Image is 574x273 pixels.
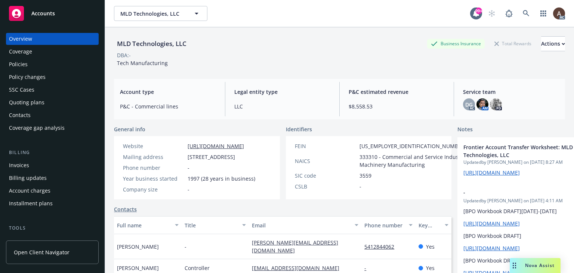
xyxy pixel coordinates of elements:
a: Invoices [6,159,99,171]
span: $8,558.53 [349,102,445,110]
span: [US_EMPLOYER_IDENTIFICATION_NUMBER] [359,142,466,150]
span: - [463,188,574,196]
div: SIC code [295,172,357,180]
span: - [185,243,186,251]
a: SSC Cases [6,84,99,96]
span: LLC [234,102,330,110]
span: Yes [426,264,435,272]
span: 3559 [359,172,371,180]
a: [PERSON_NAME][EMAIL_ADDRESS][DOMAIN_NAME] [252,239,338,254]
div: Key contact [419,221,440,229]
a: Search [519,6,534,21]
span: [PERSON_NAME] [117,264,159,272]
div: Contacts [9,109,31,121]
span: Yes [426,243,435,251]
div: Policies [9,58,28,70]
div: Business Insurance [427,39,485,48]
div: CSLB [295,182,357,190]
a: Installment plans [6,197,99,209]
a: Overview [6,33,99,45]
div: Email [252,221,350,229]
a: Report a Bug [502,6,516,21]
span: - [359,182,361,190]
span: Frontier Account Transfer Worksheet: MLD Technologies, LLC [463,143,574,159]
span: P&C estimated revenue [349,88,445,96]
a: Account charges [6,185,99,197]
div: Mailing address [123,153,185,161]
button: MLD Technologies, LLC [114,6,207,21]
button: Actions [541,36,565,51]
span: DG [465,101,473,108]
a: [URL][DOMAIN_NAME] [463,169,520,176]
div: Actions [541,37,565,51]
div: Tools [6,224,99,232]
div: Policy changes [9,71,46,83]
img: photo [490,98,502,110]
a: Billing updates [6,172,99,184]
div: Billing updates [9,172,47,184]
span: Account type [120,88,216,96]
span: Legal entity type [234,88,330,96]
span: - [188,185,189,193]
div: 99+ [475,7,482,14]
button: Phone number [361,216,415,234]
button: Title [182,216,249,234]
div: Title [185,221,238,229]
button: Key contact [416,216,451,234]
span: Open Client Navigator [14,248,70,256]
span: Controller [185,264,210,272]
a: [URL][DOMAIN_NAME] [463,245,520,252]
div: Year business started [123,175,185,182]
a: 5412844062 [364,243,400,250]
a: - [364,264,372,272]
div: Billing [6,149,99,156]
span: Identifiers [286,125,312,133]
span: Accounts [31,10,55,16]
button: Full name [114,216,182,234]
button: Email [249,216,361,234]
a: Accounts [6,3,99,24]
a: [EMAIL_ADDRESS][DOMAIN_NAME] [252,264,345,272]
div: Website [123,142,185,150]
div: NAICS [295,157,357,165]
a: [URL][DOMAIN_NAME] [463,220,520,227]
a: Start snowing [484,6,499,21]
a: Switch app [536,6,551,21]
div: DBA: - [117,51,131,59]
div: Total Rewards [491,39,535,48]
div: Quoting plans [9,96,44,108]
a: Policies [6,58,99,70]
span: MLD Technologies, LLC [120,10,185,18]
a: [URL][DOMAIN_NAME] [188,142,244,150]
div: Phone number [123,164,185,172]
a: Coverage [6,46,99,58]
a: Contacts [114,205,137,213]
span: [PERSON_NAME] [117,243,159,251]
img: photo [553,7,565,19]
div: Coverage gap analysis [9,122,65,134]
div: Overview [9,33,32,45]
span: 1997 (28 years in business) [188,175,255,182]
span: P&C - Commercial lines [120,102,216,110]
a: Quoting plans [6,96,99,108]
div: Coverage [9,46,32,58]
div: Phone number [364,221,404,229]
div: Account charges [9,185,50,197]
div: Drag to move [510,258,519,273]
a: Policy changes [6,71,99,83]
div: Full name [117,221,170,229]
a: Contacts [6,109,99,121]
div: SSC Cases [9,84,34,96]
span: - [188,164,189,172]
button: Nova Assist [510,258,561,273]
div: Invoices [9,159,29,171]
div: MLD Technologies, LLC [114,39,189,49]
span: General info [114,125,145,133]
span: [STREET_ADDRESS] [188,153,235,161]
span: 333310 - Commercial and Service Industry Machinery Manufacturing [359,153,466,169]
img: photo [476,98,488,110]
span: Notes [457,125,473,134]
div: Company size [123,185,185,193]
span: Tech Manufacturing [117,59,168,67]
a: Coverage gap analysis [6,122,99,134]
